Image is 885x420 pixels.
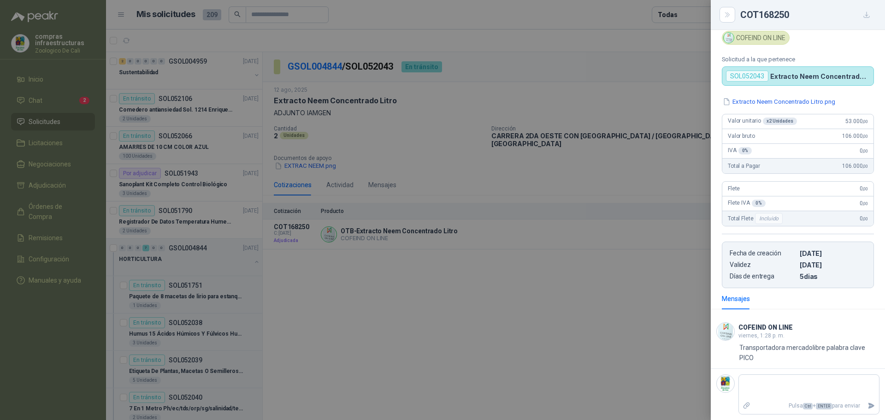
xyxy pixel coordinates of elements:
[722,9,733,20] button: Close
[860,148,868,154] span: 0
[717,323,734,340] img: Company Logo
[728,200,766,207] span: Flete IVA
[728,147,752,154] span: IVA
[864,398,879,414] button: Enviar
[738,332,785,339] span: viernes, 1:28 p. m.
[717,375,734,392] img: Company Logo
[800,249,866,257] p: [DATE]
[860,200,868,207] span: 0
[755,398,864,414] p: Pulsa + para enviar
[860,185,868,192] span: 0
[728,133,755,139] span: Valor bruto
[722,31,790,45] div: COFEIND ON LINE
[763,118,797,125] div: x 2 Unidades
[722,294,750,304] div: Mensajes
[755,213,783,224] div: Incluido
[722,97,836,106] button: Extracto Neem Concentrado Litro.png
[862,134,868,139] span: ,00
[860,215,868,222] span: 0
[728,163,760,169] span: Total a Pagar
[740,7,874,22] div: COT168250
[730,261,796,269] p: Validez
[862,164,868,169] span: ,00
[803,403,813,409] span: Ctrl
[770,72,870,80] p: Extracto Neem Concentrado Litro
[724,33,734,43] img: Company Logo
[738,325,793,330] h3: COFEIND ON LINE
[845,118,868,124] span: 53.000
[730,249,796,257] p: Fecha de creación
[842,163,868,169] span: 106.000
[842,133,868,139] span: 106.000
[752,200,766,207] div: 0 %
[862,216,868,221] span: ,00
[728,118,797,125] span: Valor unitario
[722,56,874,63] p: Solicitud a la que pertenece
[730,272,796,280] p: Días de entrega
[862,119,868,124] span: ,00
[738,147,752,154] div: 0 %
[739,343,879,363] p: Transportadora mercadolibre palabra clave PICO
[800,272,866,280] p: 5 dias
[862,148,868,154] span: ,00
[726,71,768,82] div: SOL052043
[862,201,868,206] span: ,00
[728,213,785,224] span: Total Flete
[739,398,755,414] label: Adjuntar archivos
[862,186,868,191] span: ,00
[728,185,740,192] span: Flete
[800,261,866,269] p: [DATE]
[816,403,832,409] span: ENTER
